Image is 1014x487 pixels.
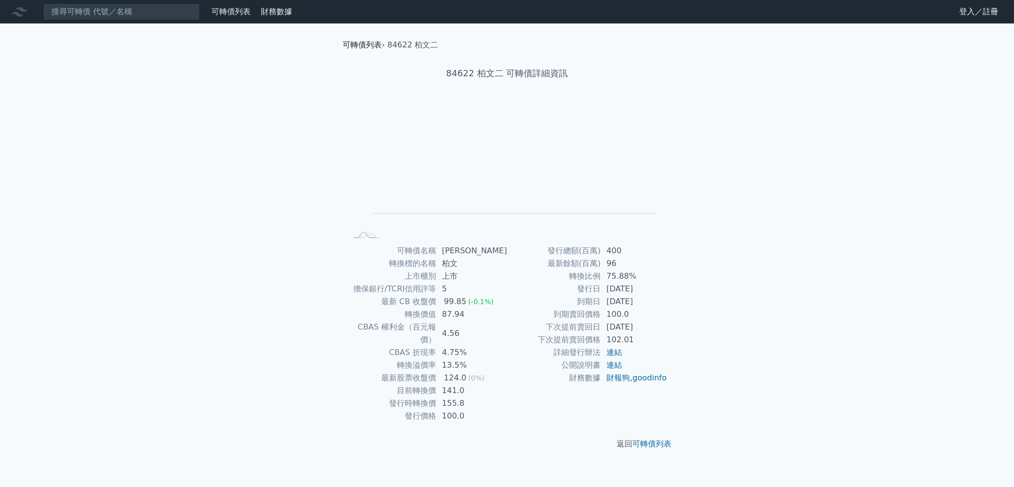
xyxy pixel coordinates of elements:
td: 最新 CB 收盤價 [346,295,436,308]
input: 搜尋可轉債 代號／名稱 [43,3,200,20]
a: 可轉債列表 [211,7,251,16]
td: CBAS 折現率 [346,346,436,359]
td: 轉換標的名稱 [346,257,436,270]
td: 87.94 [436,308,507,321]
td: 100.0 [600,308,668,321]
td: 最新餘額(百萬) [507,257,600,270]
td: 100.0 [436,410,507,422]
td: 轉換價值 [346,308,436,321]
a: 財務數據 [261,7,292,16]
td: 目前轉換價 [346,384,436,397]
td: 上市櫃別 [346,270,436,283]
a: 登入／註冊 [951,4,1006,20]
td: 轉換溢價率 [346,359,436,372]
td: 96 [600,257,668,270]
td: [DATE] [600,295,668,308]
td: 財務數據 [507,372,600,384]
span: (-0.1%) [468,298,494,306]
td: [PERSON_NAME] [436,244,507,257]
td: 4.75% [436,346,507,359]
td: 最新股票收盤價 [346,372,436,384]
td: 155.8 [436,397,507,410]
td: 上市 [436,270,507,283]
span: (0%) [468,374,484,382]
td: 詳細發行辦法 [507,346,600,359]
td: 柏文 [436,257,507,270]
a: 連結 [606,360,622,370]
td: 5 [436,283,507,295]
a: 可轉債列表 [343,40,382,49]
td: 轉換比例 [507,270,600,283]
td: 下次提前賣回價格 [507,333,600,346]
td: CBAS 權利金（百元報價） [346,321,436,346]
td: 102.01 [600,333,668,346]
td: [DATE] [600,283,668,295]
td: 下次提前賣回日 [507,321,600,333]
td: 發行日 [507,283,600,295]
td: , [600,372,668,384]
h1: 84622 柏文二 可轉債詳細資訊 [335,66,679,80]
iframe: Chat Widget [965,440,1014,487]
li: 84622 柏文二 [388,39,438,51]
td: 到期日 [507,295,600,308]
td: 到期賣回價格 [507,308,600,321]
a: 可轉債列表 [632,439,671,448]
td: 發行總額(百萬) [507,244,600,257]
div: 124.0 [442,372,468,384]
td: 141.0 [436,384,507,397]
p: 返回 [335,438,679,450]
td: [DATE] [600,321,668,333]
div: 99.85 [442,295,468,308]
td: 公開說明書 [507,359,600,372]
g: Chart [363,111,656,227]
td: 400 [600,244,668,257]
td: 發行時轉換價 [346,397,436,410]
td: 4.56 [436,321,507,346]
td: 可轉債名稱 [346,244,436,257]
td: 75.88% [600,270,668,283]
a: goodinfo [632,373,667,382]
td: 發行價格 [346,410,436,422]
td: 13.5% [436,359,507,372]
li: › [343,39,385,51]
a: 財報狗 [606,373,630,382]
td: 擔保銀行/TCRI信用評等 [346,283,436,295]
a: 連結 [606,348,622,357]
